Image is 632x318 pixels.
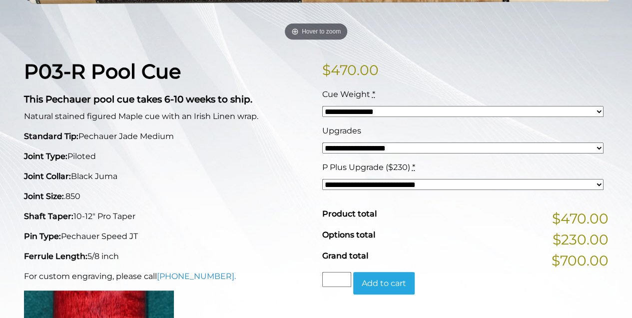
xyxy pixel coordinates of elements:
[24,93,252,105] strong: This Pechauer pool cue takes 6-10 weeks to ship.
[24,211,73,221] strong: Shaft Taper:
[24,170,310,182] p: Black Juma
[24,150,310,162] p: Piloted
[322,251,368,260] span: Grand total
[24,151,67,161] strong: Joint Type:
[24,210,310,222] p: 10-12" Pro Taper
[372,89,375,99] abbr: required
[24,130,310,142] p: Pechauer Jade Medium
[24,171,71,181] strong: Joint Collar:
[24,191,64,201] strong: Joint Size:
[322,230,375,239] span: Options total
[24,230,310,242] p: Pechauer Speed JT
[24,59,181,83] strong: P03-R Pool Cue
[322,162,410,172] span: P Plus Upgrade ($230)
[552,208,609,229] span: $470.00
[157,271,236,281] a: [PHONE_NUMBER].
[24,251,87,261] strong: Ferrule Length:
[24,250,310,262] p: 5/8 inch
[24,131,78,141] strong: Standard Tip:
[24,110,310,122] p: Natural stained figured Maple cue with an Irish Linen wrap.
[322,126,361,135] span: Upgrades
[24,270,310,282] p: For custom engraving, please call
[24,231,61,241] strong: Pin Type:
[322,61,331,78] span: $
[412,162,415,172] abbr: required
[322,209,377,218] span: Product total
[24,190,310,202] p: .850
[553,229,609,250] span: $230.00
[322,89,370,99] span: Cue Weight
[322,61,379,78] bdi: 470.00
[552,250,609,271] span: $700.00
[322,272,351,287] input: Product quantity
[353,272,415,295] button: Add to cart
